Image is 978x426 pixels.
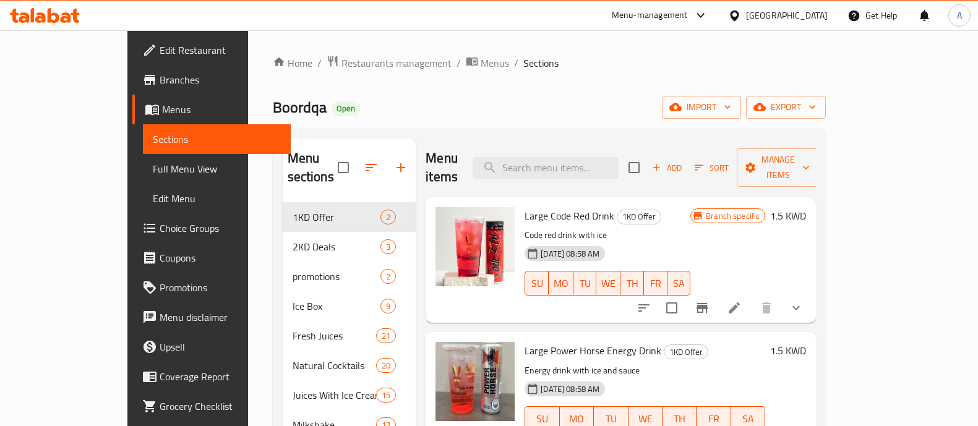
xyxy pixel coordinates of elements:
h6: 1.5 KWD [770,342,806,359]
span: Branches [160,72,281,87]
li: / [317,56,322,70]
a: Edit Restaurant [132,35,291,65]
span: Large Code Red Drink [525,207,614,225]
span: FR [649,275,663,292]
span: 2KD Deals [293,239,381,254]
svg: Show Choices [789,300,804,315]
span: 1KD Offer [617,210,661,224]
div: items [376,358,396,373]
span: 21 [377,330,395,342]
div: Open [332,101,360,116]
button: TH [620,271,644,296]
a: Sections [143,124,291,154]
div: Fresh Juices21 [283,321,416,351]
div: items [376,328,396,343]
span: 2 [381,211,395,223]
span: Fresh Juices [293,328,376,343]
a: Choice Groups [132,213,291,243]
a: Coverage Report [132,362,291,391]
span: Add item [647,158,687,177]
img: Large Power Horse Energy Drink [435,342,515,421]
span: WE [601,275,616,292]
span: 20 [377,360,395,372]
div: 1KD Offer2 [283,202,416,232]
button: SA [667,271,691,296]
span: 15 [377,390,395,401]
div: Natural Cocktails [293,358,376,373]
h2: Menu sections [288,149,338,186]
span: Large Power Horse Energy Drink [525,341,661,360]
button: TU [573,271,597,296]
div: 2KD Deals3 [283,232,416,262]
span: Sort items [687,158,737,177]
a: Menus [132,95,291,124]
button: SU [525,271,549,296]
span: Juices With Ice Cream [293,388,376,403]
input: search [473,157,619,179]
span: Select to update [659,295,685,321]
button: export [746,96,826,119]
span: Sort [695,161,729,175]
span: [DATE] 08:58 AM [536,248,604,260]
div: Ice Box9 [283,291,416,321]
span: Upsell [160,339,281,354]
span: Manage items [747,152,810,183]
button: FR [644,271,667,296]
div: Natural Cocktails20 [283,351,416,380]
span: 3 [381,241,395,253]
div: items [380,239,396,254]
span: [DATE] 08:58 AM [536,383,604,395]
span: A [957,9,962,22]
span: Grocery Checklist [160,399,281,414]
a: Full Menu View [143,154,291,184]
button: sort-choices [629,293,659,323]
div: 1KD Offer [617,210,661,224]
h6: 1.5 KWD [770,207,806,224]
div: promotions2 [283,262,416,291]
a: Restaurants management [327,55,452,71]
span: Full Menu View [153,161,281,176]
div: Juices With Ice Cream15 [283,380,416,410]
span: Coupons [160,250,281,265]
li: / [457,56,461,70]
p: Code red drink with ice [525,228,690,243]
span: TU [578,275,592,292]
span: SA [672,275,686,292]
span: Choice Groups [160,221,281,236]
button: MO [549,271,573,296]
span: Edit Menu [153,191,281,206]
span: Promotions [160,280,281,295]
div: items [380,269,396,284]
button: WE [596,271,620,296]
span: 2 [381,271,395,283]
span: Coverage Report [160,369,281,384]
span: Menus [162,102,281,117]
span: 1KD Offer [293,210,381,224]
span: Ice Box [293,299,381,313]
li: / [514,56,518,70]
span: Restaurants management [341,56,452,70]
nav: breadcrumb [273,55,826,71]
span: SU [530,275,544,292]
span: promotions [293,269,381,284]
a: Branches [132,65,291,95]
button: Branch-specific-item [687,293,717,323]
span: Menus [481,56,509,70]
h2: Menu items [426,149,458,186]
span: 1KD Offer [664,345,708,359]
span: export [756,100,816,115]
button: Manage items [737,148,820,187]
a: Grocery Checklist [132,391,291,421]
span: 9 [381,300,395,312]
a: Menu disclaimer [132,302,291,332]
button: Sort [692,158,732,177]
a: Edit Menu [143,184,291,213]
div: [GEOGRAPHIC_DATA] [746,9,828,22]
p: Energy drink with ice and sauce [525,363,765,378]
div: items [380,210,396,224]
a: Menus [466,55,509,71]
span: TH [625,275,639,292]
span: Sections [153,132,281,147]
